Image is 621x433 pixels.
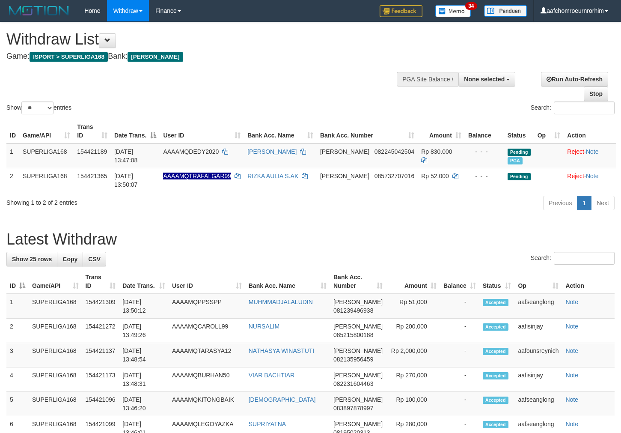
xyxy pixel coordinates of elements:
[386,294,440,319] td: Rp 51,000
[82,343,119,367] td: 154421137
[6,195,253,207] div: Showing 1 to 2 of 2 entries
[565,396,578,403] a: Note
[514,367,562,392] td: aafisinjay
[333,356,373,363] span: Copy 082135956459 to clipboard
[458,72,515,87] button: None selected
[6,269,29,294] th: ID: activate to sort column descending
[247,173,298,179] a: RIZKA AULIA S.AK
[29,269,82,294] th: Game/API: activate to sort column ascending
[249,299,313,305] a: MUHMMADJALALUDIN
[333,396,383,403] span: [PERSON_NAME]
[440,392,479,416] td: -
[586,148,599,155] a: Note
[465,119,504,143] th: Balance
[30,52,108,62] span: ISPORT > SUPERLIGA168
[464,76,505,83] span: None selected
[6,294,29,319] td: 1
[83,252,106,266] a: CSV
[169,294,245,319] td: AAAAMQPPSSPP
[584,87,608,101] a: Stop
[111,119,160,143] th: Date Trans.: activate to sort column descending
[77,173,107,179] span: 154421365
[565,347,578,354] a: Note
[440,269,479,294] th: Balance: activate to sort column ascending
[504,119,534,143] th: Status
[483,397,508,404] span: Accepted
[245,269,330,294] th: Bank Acc. Name: activate to sort column ascending
[565,421,578,427] a: Note
[169,343,245,367] td: AAAAMQTARASYA12
[397,72,458,87] div: PGA Site Balance /
[249,372,294,379] a: VIAR BACHTIAR
[19,168,74,192] td: SUPERLIGA168
[82,294,119,319] td: 154421309
[418,119,465,143] th: Amount: activate to sort column ascending
[29,343,82,367] td: SUPERLIGA168
[160,119,244,143] th: User ID: activate to sort column ascending
[62,256,77,263] span: Copy
[386,319,440,343] td: Rp 200,000
[249,421,286,427] a: SUPRIYATNA
[440,294,479,319] td: -
[6,319,29,343] td: 2
[380,5,422,17] img: Feedback.jpg
[320,173,369,179] span: [PERSON_NAME]
[19,119,74,143] th: Game/API: activate to sort column ascending
[88,256,101,263] span: CSV
[440,319,479,343] td: -
[483,299,508,306] span: Accepted
[514,392,562,416] td: aafseanglong
[77,148,107,155] span: 154421189
[333,372,383,379] span: [PERSON_NAME]
[119,294,169,319] td: [DATE] 13:50:12
[74,119,111,143] th: Trans ID: activate to sort column ascending
[330,269,386,294] th: Bank Acc. Number: activate to sort column ascending
[29,294,82,319] td: SUPERLIGA168
[6,367,29,392] td: 4
[249,396,316,403] a: [DEMOGRAPHIC_DATA]
[29,392,82,416] td: SUPERLIGA168
[6,343,29,367] td: 3
[114,148,138,164] span: [DATE] 13:47:08
[440,367,479,392] td: -
[374,148,414,155] span: Copy 082245042504 to clipboard
[586,173,599,179] a: Note
[29,319,82,343] td: SUPERLIGA168
[483,348,508,355] span: Accepted
[564,168,616,192] td: ·
[82,319,119,343] td: 154421272
[333,331,373,338] span: Copy 085215800188 to clipboard
[534,119,564,143] th: Op: activate to sort column ascending
[82,269,119,294] th: Trans ID: activate to sort column ascending
[554,252,615,265] input: Search:
[169,269,245,294] th: User ID: activate to sort column ascending
[483,372,508,379] span: Accepted
[483,421,508,428] span: Accepted
[386,367,440,392] td: Rp 270,000
[119,343,169,367] td: [DATE] 13:48:54
[421,173,449,179] span: Rp 52.000
[421,148,452,155] span: Rp 830.000
[541,72,608,87] a: Run Auto-Refresh
[6,102,71,114] label: Show entries
[333,299,383,305] span: [PERSON_NAME]
[514,269,562,294] th: Op: activate to sort column ascending
[468,172,501,180] div: - - -
[82,367,119,392] td: 154421173
[317,119,418,143] th: Bank Acc. Number: activate to sort column ascending
[29,367,82,392] td: SUPERLIGA168
[6,4,71,17] img: MOTION_logo.png
[82,392,119,416] td: 154421096
[6,231,615,248] h1: Latest Withdraw
[484,5,527,17] img: panduan.png
[6,252,57,266] a: Show 25 rows
[577,196,591,210] a: 1
[514,343,562,367] td: aafounsreynich
[386,392,440,416] td: Rp 100,000
[169,392,245,416] td: AAAAMQKITONGBAIK
[508,157,523,164] span: Marked by aafounsreynich
[564,119,616,143] th: Action
[374,173,414,179] span: Copy 085732707016 to clipboard
[479,269,515,294] th: Status: activate to sort column ascending
[320,148,369,155] span: [PERSON_NAME]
